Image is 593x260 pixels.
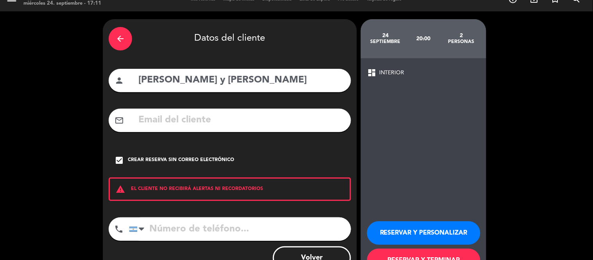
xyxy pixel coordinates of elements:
div: 24 [367,32,405,39]
div: 2 [443,32,480,39]
span: dashboard [367,68,376,77]
input: Nombre del cliente [138,72,345,88]
div: 20:00 [405,25,443,52]
i: phone [114,224,124,234]
input: Email del cliente [138,112,345,128]
i: person [115,76,124,85]
i: warning [110,185,131,194]
div: Datos del cliente [109,25,351,52]
div: septiembre [367,39,405,45]
i: arrow_back [116,34,125,43]
i: check_box [115,156,124,165]
input: Número de teléfono... [129,217,351,241]
div: Argentina: +54 [129,218,147,240]
div: personas [443,39,480,45]
div: Crear reserva sin correo electrónico [128,156,234,164]
span: INTERIOR [379,68,405,77]
button: RESERVAR Y PERSONALIZAR [367,221,480,245]
i: mail_outline [115,116,124,125]
div: EL CLIENTE NO RECIBIRÁ ALERTAS NI RECORDATORIOS [109,178,351,201]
